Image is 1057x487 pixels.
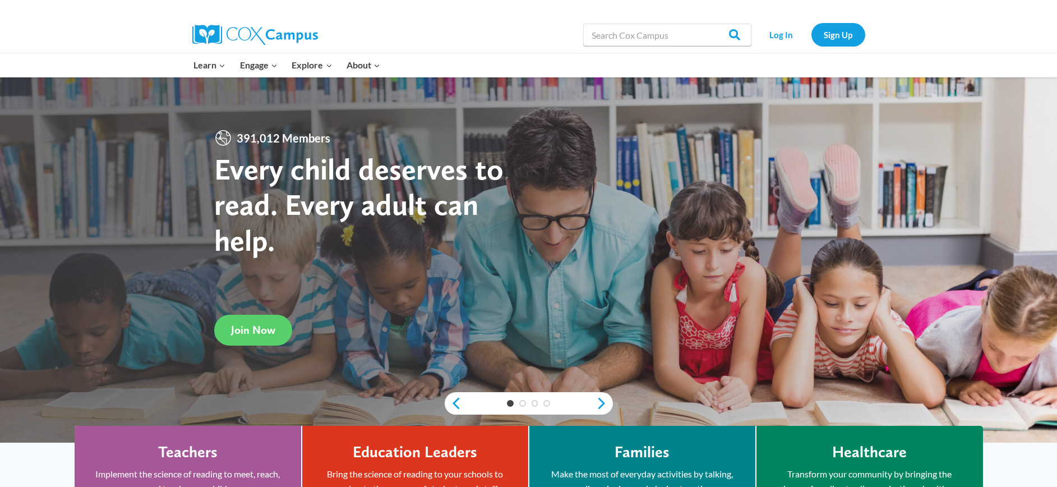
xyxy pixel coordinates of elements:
[214,315,292,346] a: Join Now
[507,400,514,407] a: 1
[615,443,670,462] h4: Families
[757,23,806,46] a: Log In
[193,58,225,72] span: Learn
[445,392,613,415] div: content slider buttons
[232,129,335,147] span: 391,012 Members
[811,23,865,46] a: Sign Up
[240,58,278,72] span: Engage
[158,443,218,462] h4: Teachers
[757,23,865,46] nav: Secondary Navigation
[231,323,275,337] span: Join Now
[596,397,613,410] a: next
[347,58,380,72] span: About
[445,397,461,410] a: previous
[532,400,538,407] a: 3
[583,24,751,46] input: Search Cox Campus
[353,443,477,462] h4: Education Leaders
[519,400,526,407] a: 2
[543,400,550,407] a: 4
[192,25,318,45] img: Cox Campus
[292,58,332,72] span: Explore
[187,53,387,77] nav: Primary Navigation
[214,151,504,258] strong: Every child deserves to read. Every adult can help.
[832,443,907,462] h4: Healthcare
